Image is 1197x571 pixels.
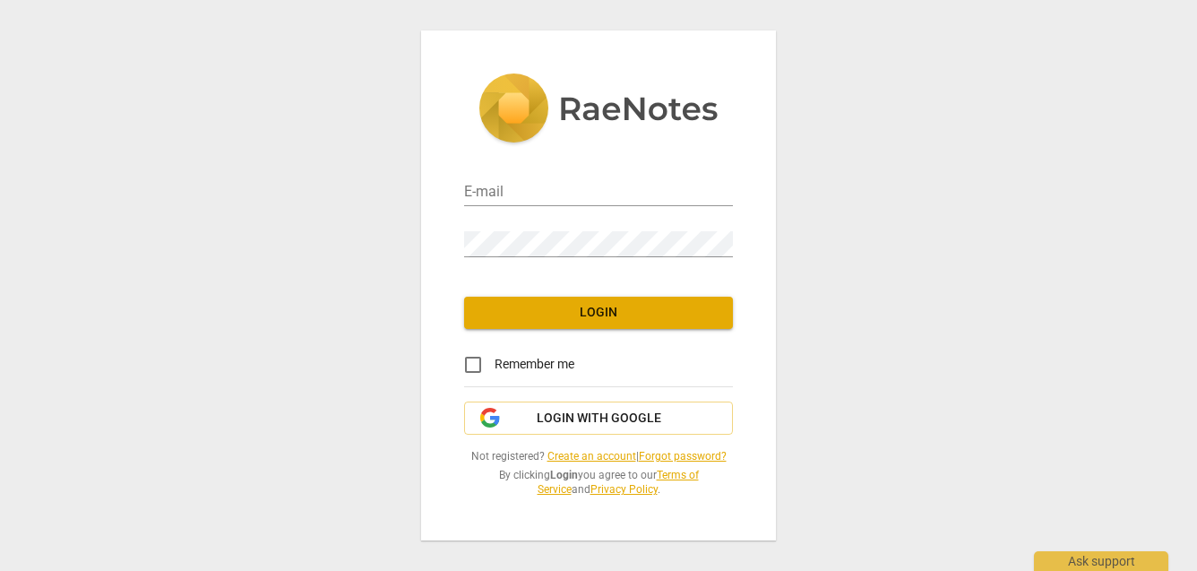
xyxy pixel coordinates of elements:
[464,468,733,497] span: By clicking you agree to our and .
[464,449,733,464] span: Not registered? |
[1034,551,1168,571] div: Ask support
[495,355,574,374] span: Remember me
[547,450,636,463] a: Create an account
[464,402,733,436] button: Login with Google
[639,450,727,463] a: Forgot password?
[478,304,719,322] span: Login
[478,74,719,147] img: 5ac2273c67554f335776073100b6d88f.svg
[538,469,699,497] a: Terms of Service
[590,483,658,496] a: Privacy Policy
[464,297,733,329] button: Login
[537,410,661,428] span: Login with Google
[550,469,578,481] b: Login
